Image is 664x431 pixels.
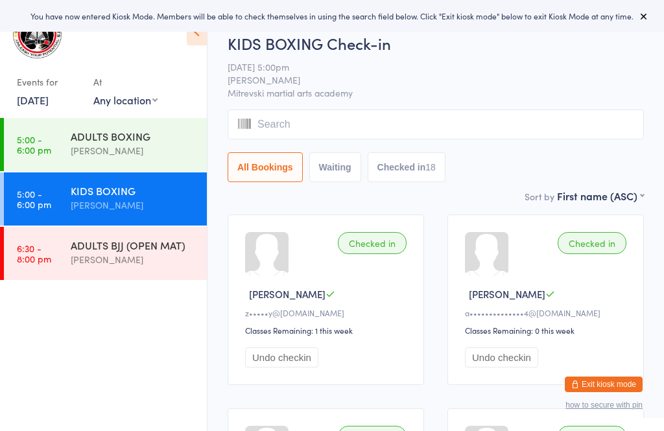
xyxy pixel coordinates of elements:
[93,71,158,93] div: At
[245,307,410,318] div: z•••••y@[DOMAIN_NAME]
[249,287,326,301] span: [PERSON_NAME]
[21,10,643,21] div: You have now entered Kiosk Mode. Members will be able to check themselves in using the search fie...
[228,32,644,54] h2: KIDS BOXING Check-in
[228,152,303,182] button: All Bookings
[17,93,49,107] a: [DATE]
[338,232,407,254] div: Checked in
[17,189,51,209] time: 5:00 - 6:00 pm
[565,377,643,392] button: Exit kiosk mode
[71,252,196,267] div: [PERSON_NAME]
[245,347,318,367] button: Undo checkin
[557,189,644,203] div: First name (ASC)
[17,134,51,155] time: 5:00 - 6:00 pm
[4,172,207,226] a: 5:00 -6:00 pmKIDS BOXING[PERSON_NAME]
[17,71,80,93] div: Events for
[228,73,624,86] span: [PERSON_NAME]
[71,198,196,213] div: [PERSON_NAME]
[558,232,626,254] div: Checked in
[465,307,630,318] div: a••••••••••••••4@[DOMAIN_NAME]
[71,129,196,143] div: ADULTS BOXING
[4,118,207,171] a: 5:00 -6:00 pmADULTS BOXING[PERSON_NAME]
[93,93,158,107] div: Any location
[71,238,196,252] div: ADULTS BJJ (OPEN MAT)
[465,325,630,336] div: Classes Remaining: 0 this week
[71,143,196,158] div: [PERSON_NAME]
[17,243,51,264] time: 6:30 - 8:00 pm
[245,325,410,336] div: Classes Remaining: 1 this week
[469,287,545,301] span: [PERSON_NAME]
[13,10,62,58] img: MITREVSKI MARTIAL ARTS
[465,347,538,367] button: Undo checkin
[4,227,207,280] a: 6:30 -8:00 pmADULTS BJJ (OPEN MAT)[PERSON_NAME]
[368,152,445,182] button: Checked in18
[71,183,196,198] div: KIDS BOXING
[228,60,624,73] span: [DATE] 5:00pm
[228,86,644,99] span: Mitrevski martial arts academy
[525,190,554,203] label: Sort by
[565,401,643,410] button: how to secure with pin
[425,162,436,172] div: 18
[228,110,644,139] input: Search
[309,152,361,182] button: Waiting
